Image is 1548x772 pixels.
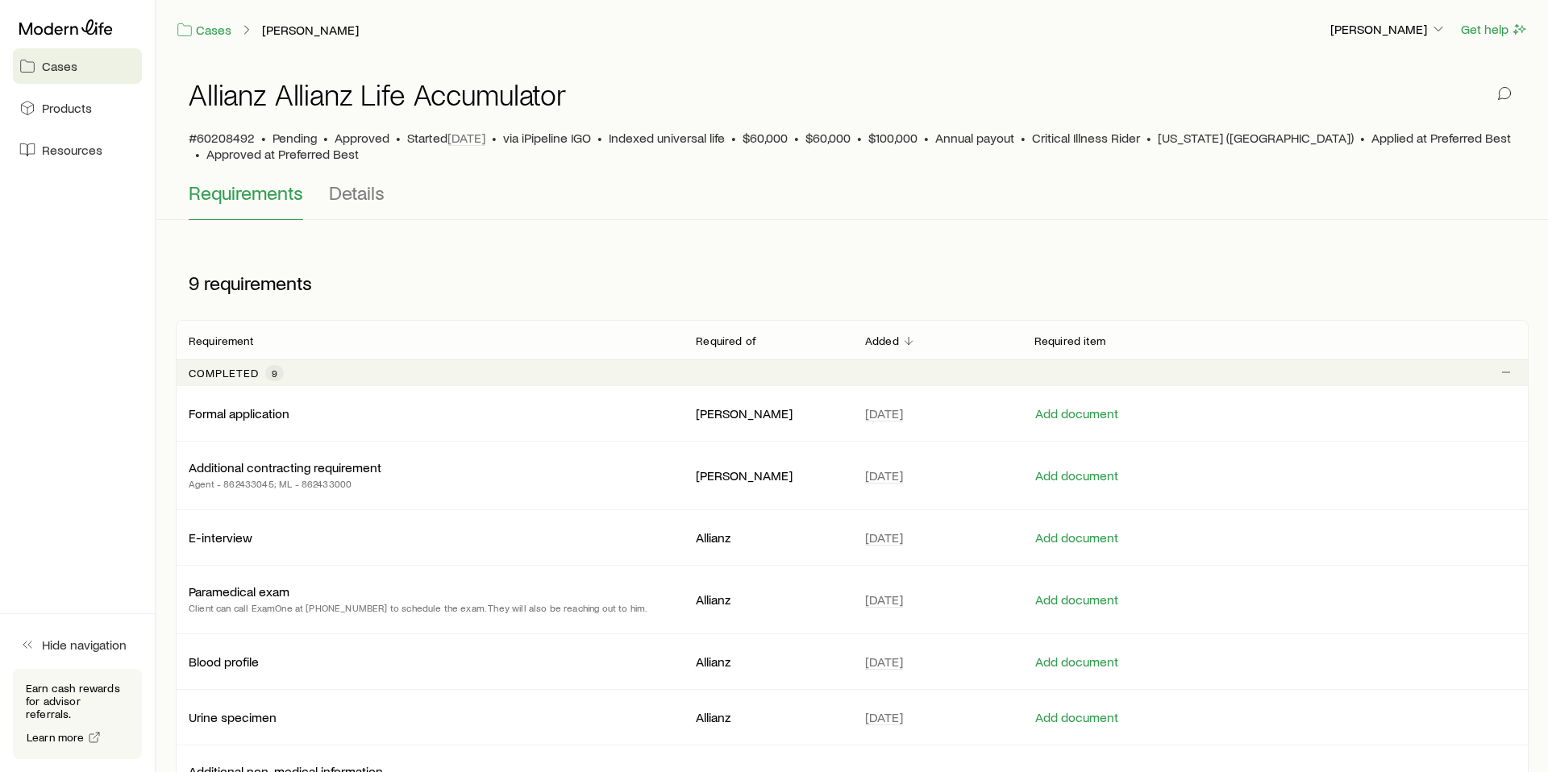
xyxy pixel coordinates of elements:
span: Hide navigation [42,637,127,653]
button: Get help [1460,20,1529,39]
span: requirements [204,272,312,294]
span: • [492,130,497,146]
p: Allianz [696,709,839,725]
button: Add document [1034,530,1119,546]
p: Blood profile [189,654,259,670]
span: • [924,130,929,146]
p: Added [865,334,899,347]
p: Pending [273,130,317,146]
span: Details [329,181,385,204]
span: Annual payout [935,130,1014,146]
span: Requirements [189,181,303,204]
a: [PERSON_NAME] [261,23,360,38]
p: Client can call ExamOne at [PHONE_NUMBER] to schedule the exam. They will also be reaching out to... [189,600,647,616]
span: [US_STATE] ([GEOGRAPHIC_DATA]) [1158,130,1354,146]
span: Products [42,100,92,116]
p: Completed [189,367,259,380]
span: • [1360,130,1365,146]
a: Resources [13,132,142,168]
span: • [1021,130,1026,146]
span: [DATE] [865,709,903,725]
p: Urine specimen [189,709,277,725]
p: Paramedical exam [189,583,289,600]
p: E-interview [189,529,252,546]
div: Earn cash rewards for advisor referrals.Learn more [13,669,142,759]
button: Add document [1034,592,1119,608]
span: • [597,130,602,146]
span: • [731,130,736,146]
span: $100,000 [868,130,918,146]
button: Add document [1034,710,1119,725]
span: [DATE] [865,654,903,670]
p: Required of [696,334,756,347]
span: [DATE] [865,405,903,421]
span: Cases [42,58,77,74]
button: Add document [1034,654,1119,670]
span: • [261,130,266,146]
button: Add document [1034,406,1119,421]
p: Allianz [696,654,839,670]
span: [DATE] [447,130,485,146]
span: • [794,130,799,146]
p: Earn cash rewards for advisor referrals. [26,682,129,720]
button: Add document [1034,468,1119,484]
p: Requirement [189,334,253,347]
span: Critical Illness Rider [1032,130,1140,146]
span: #60208492 [189,130,255,146]
span: [DATE] [865,467,903,484]
span: Learn more [27,732,85,743]
span: [DATE] [865,591,903,608]
span: [DATE] [865,529,903,546]
span: $60,000 [805,130,851,146]
p: Additional contracting requirement [189,459,381,475]
p: Formal application [189,405,289,421]
span: • [195,146,200,162]
span: via iPipeline IGO [503,130,591,146]
p: Required item [1034,334,1105,347]
span: Indexed universal life [609,130,725,146]
a: Cases [13,48,142,84]
span: Approved [335,130,389,146]
p: Allianz [696,591,839,608]
span: • [396,130,401,146]
span: 9 [189,272,199,294]
a: Cases [176,21,232,39]
p: Started [407,130,485,146]
p: [PERSON_NAME] [696,467,839,484]
span: • [857,130,862,146]
a: Products [13,90,142,126]
span: Applied at Preferred Best [1371,130,1511,146]
span: Approved at Preferred Best [206,146,359,162]
button: Hide navigation [13,627,142,662]
p: Allianz [696,529,839,546]
span: • [1146,130,1151,146]
span: • [323,130,328,146]
p: [PERSON_NAME] [1330,21,1446,37]
span: 9 [272,367,277,380]
p: Agent - 862433045; ML - 862433000 [189,475,381,492]
h1: Allianz Allianz Life Accumulator [189,78,566,110]
span: $60,000 [743,130,788,146]
p: [PERSON_NAME] [696,405,839,421]
div: Application details tabs [189,181,1516,220]
button: [PERSON_NAME] [1330,20,1447,39]
span: Resources [42,142,102,158]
